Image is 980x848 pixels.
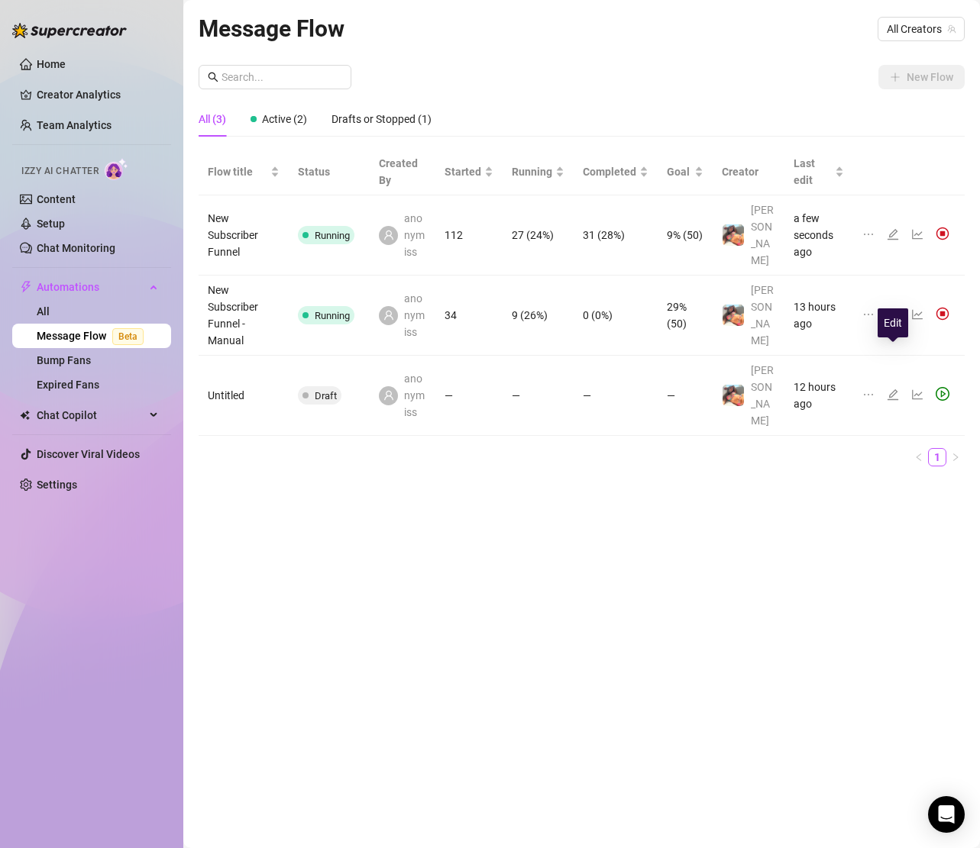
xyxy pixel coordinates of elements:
[37,448,140,460] a: Discover Viral Videos
[574,276,658,356] td: 0 (0%)
[383,310,394,321] span: user
[928,796,965,833] div: Open Intercom Messenger
[37,479,77,491] a: Settings
[262,113,307,125] span: Active (2)
[784,276,853,356] td: 13 hours ago
[37,242,115,254] a: Chat Monitoring
[794,155,832,189] span: Last edit
[723,385,744,406] img: Lillie
[751,364,774,427] span: [PERSON_NAME]
[887,18,956,40] span: All Creators
[315,390,337,401] span: Draft
[887,228,899,240] span: edit
[404,290,426,340] span: anonymiss
[445,163,481,180] span: Started
[946,448,965,466] li: Next Page
[383,390,394,401] span: user
[37,305,50,318] a: All
[370,149,435,195] th: Created By
[929,449,946,466] a: 1
[112,328,144,345] span: Beta
[222,69,342,85] input: Search...
[751,204,774,266] span: [PERSON_NAME]
[574,195,658,276] td: 31 (28%)
[404,370,426,421] span: anonymiss
[911,228,923,240] span: line-chart
[947,24,956,34] span: team
[199,356,289,436] td: Untitled
[37,379,99,391] a: Expired Fans
[199,149,289,195] th: Flow title
[383,230,394,240] span: user
[435,356,503,436] td: —
[315,310,350,321] span: Running
[862,228,875,240] span: ellipsis
[667,163,691,180] span: Goal
[951,453,960,462] span: right
[503,195,574,276] td: 27 (24%)
[12,23,127,38] img: logo-BBDzfeDw.svg
[332,111,432,127] div: Drafts or Stopped (1)
[936,227,949,240] img: svg%3e
[887,389,899,401] span: edit
[911,389,923,401] span: line-chart
[911,308,923,321] span: line-chart
[37,193,76,205] a: Content
[936,387,949,401] span: play-circle
[37,218,65,230] a: Setup
[910,448,928,466] button: left
[435,195,503,276] td: 112
[37,403,145,427] span: Chat Copilot
[37,275,145,299] span: Automations
[199,195,289,276] td: New Subscriber Funnel
[878,308,908,337] div: Edit
[658,195,713,276] td: 9% (50)
[946,448,965,466] button: right
[37,82,159,107] a: Creator Analytics
[21,164,99,179] span: Izzy AI Chatter
[784,356,853,436] td: 12 hours ago
[723,305,744,326] img: Lillie
[928,448,946,466] li: 1
[208,163,267,180] span: Flow title
[512,163,552,180] span: Running
[723,224,744,246] img: Lillie
[20,281,32,293] span: thunderbolt
[574,356,658,436] td: —
[315,230,350,241] span: Running
[713,149,784,195] th: Creator
[199,111,226,127] div: All (3)
[208,72,218,82] span: search
[878,65,965,89] button: New Flow
[751,284,774,347] span: [PERSON_NAME]
[910,448,928,466] li: Previous Page
[658,149,713,195] th: Goal
[37,330,150,342] a: Message FlowBeta
[583,163,636,180] span: Completed
[503,149,574,195] th: Running
[658,276,713,356] td: 29% (50)
[936,307,949,321] img: svg%3e
[862,389,875,401] span: ellipsis
[37,119,112,131] a: Team Analytics
[289,149,370,195] th: Status
[404,210,426,260] span: anonymiss
[784,149,853,195] th: Last edit
[658,356,713,436] td: —
[862,308,875,321] span: ellipsis
[37,58,66,70] a: Home
[503,276,574,356] td: 9 (26%)
[105,158,128,180] img: AI Chatter
[784,195,853,276] td: a few seconds ago
[435,276,503,356] td: 34
[574,149,658,195] th: Completed
[199,276,289,356] td: New Subscriber Funnel - Manual
[503,356,574,436] td: —
[199,11,344,47] article: Message Flow
[914,453,923,462] span: left
[20,410,30,421] img: Chat Copilot
[435,149,503,195] th: Started
[37,354,91,366] a: Bump Fans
